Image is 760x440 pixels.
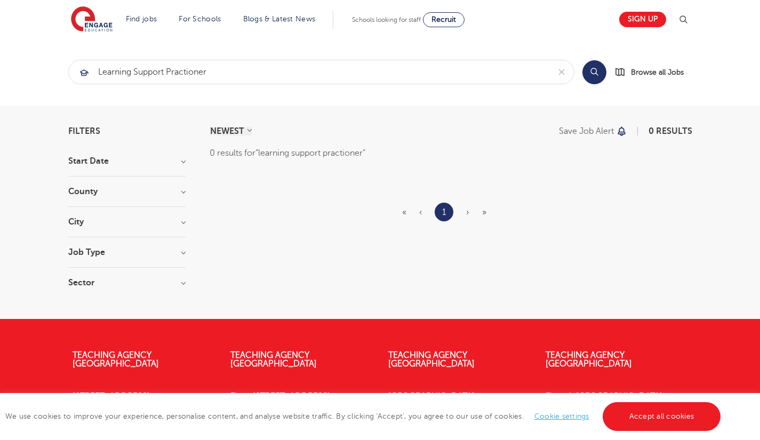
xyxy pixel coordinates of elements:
span: Browse all Jobs [631,66,684,78]
span: Filters [68,127,100,135]
a: For Schools [179,15,221,23]
h3: Job Type [68,248,186,257]
span: ‹ [419,207,422,217]
h3: Sector [68,278,186,287]
button: Clear [549,60,574,84]
a: 1 [442,205,446,219]
a: Browse all Jobs [615,66,692,78]
span: Schools looking for staff [352,16,421,23]
h3: County [68,187,186,196]
img: Engage Education [71,6,113,33]
div: Submit [68,60,574,84]
h3: Start Date [68,157,186,165]
span: « [402,207,406,217]
a: Teaching Agency [GEOGRAPHIC_DATA] [546,350,632,369]
h3: City [68,218,186,226]
span: 0 results [649,126,692,136]
a: Find jobs [126,15,157,23]
a: Blogs & Latest News [243,15,316,23]
div: 0 results for [210,146,692,160]
a: Sign up [619,12,666,27]
a: Teaching Agency [GEOGRAPHIC_DATA] [388,350,475,369]
a: Teaching Agency [GEOGRAPHIC_DATA] [230,350,317,369]
a: Accept all cookies [603,402,721,431]
q: learning support practioner [255,148,365,158]
button: Search [582,60,606,84]
p: Save job alert [559,127,614,135]
input: Submit [69,60,549,84]
a: Recruit [423,12,465,27]
span: Recruit [431,15,456,23]
a: Teaching Agency [GEOGRAPHIC_DATA] [73,350,159,369]
button: Save job alert [559,127,628,135]
a: Cookie settings [534,412,589,420]
span: We use cookies to improve your experience, personalise content, and analyse website traffic. By c... [5,412,723,420]
span: » [482,207,486,217]
span: › [466,207,469,217]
